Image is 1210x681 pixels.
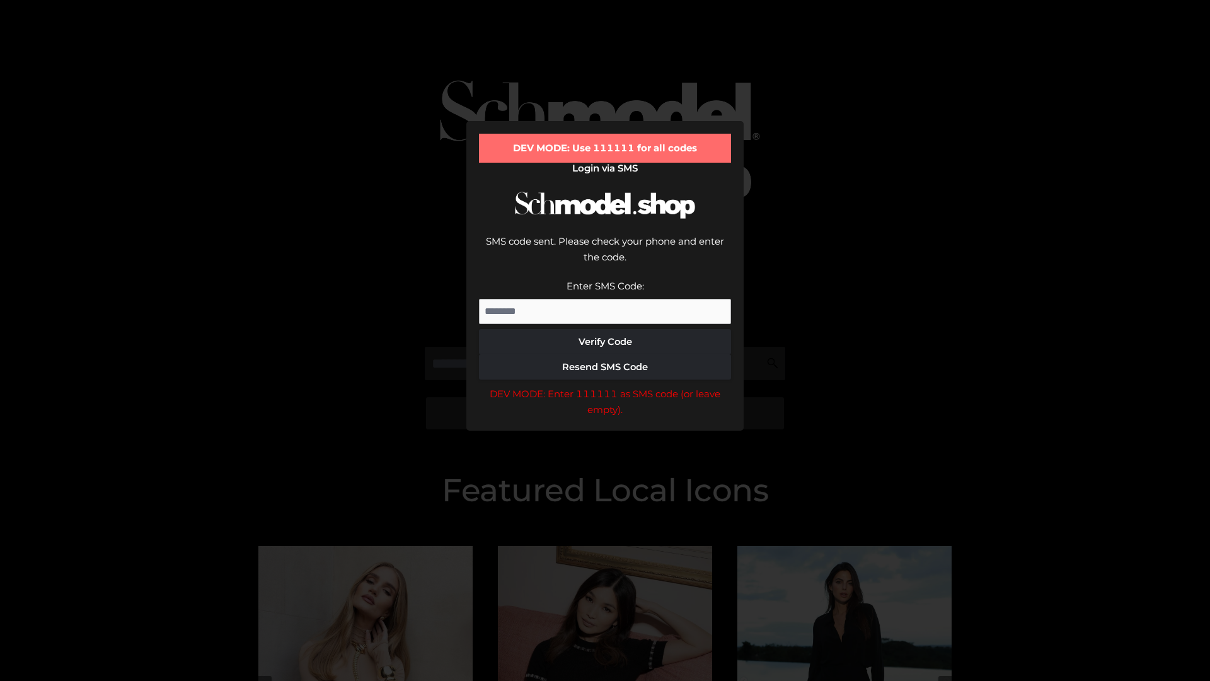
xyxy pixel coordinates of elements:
[567,280,644,292] label: Enter SMS Code:
[479,134,731,163] div: DEV MODE: Use 111111 for all codes
[479,163,731,174] h2: Login via SMS
[479,354,731,380] button: Resend SMS Code
[510,180,700,230] img: Schmodel Logo
[479,233,731,278] div: SMS code sent. Please check your phone and enter the code.
[479,329,731,354] button: Verify Code
[479,386,731,418] div: DEV MODE: Enter 111111 as SMS code (or leave empty).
